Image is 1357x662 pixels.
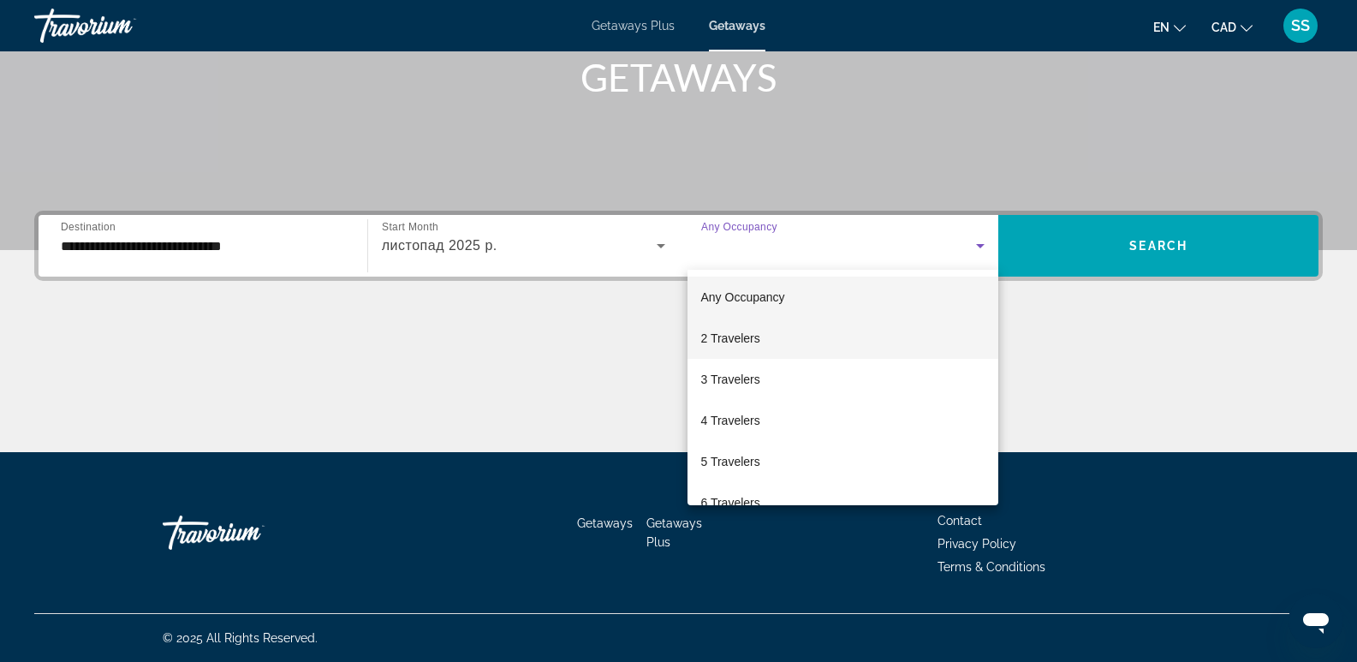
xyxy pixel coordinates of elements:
span: 5 Travelers [701,451,760,472]
span: 3 Travelers [701,369,760,390]
span: 6 Travelers [701,492,760,513]
span: 2 Travelers [701,328,760,349]
iframe: Button to launch messaging window [1289,593,1343,648]
span: Any Occupancy [701,290,785,304]
span: 4 Travelers [701,410,760,431]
